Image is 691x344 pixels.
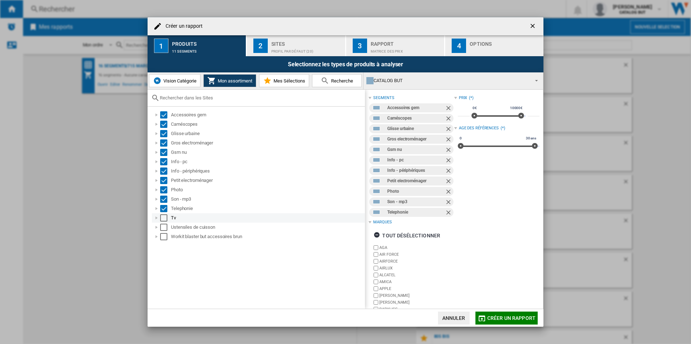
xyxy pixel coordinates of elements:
ng-md-icon: Retirer [445,167,453,176]
button: Annuler [438,312,470,325]
button: 1 Produits 11 segments [148,35,247,56]
div: Gsm nu [171,149,364,156]
input: brand.name [374,259,378,264]
div: Tv [171,214,364,222]
md-checkbox: Select [160,186,171,193]
div: Produits [172,38,243,46]
div: tout désélectionner [374,229,440,242]
md-checkbox: Select [160,158,171,165]
label: [PERSON_NAME] [379,300,454,305]
input: brand.name [374,245,378,250]
label: AIRLUX [379,265,454,271]
button: 3 Rapport Matrice des prix [346,35,445,56]
button: Vision Catégorie [149,74,200,87]
h4: Créer un rapport [162,23,203,30]
input: brand.name [374,280,378,284]
div: Telephonie [387,208,444,217]
div: Rapport [371,38,442,46]
div: Matrice des prix [371,46,442,53]
div: 3 [353,39,367,53]
label: BABYLISS [379,307,454,312]
ng-md-icon: Retirer [445,198,453,207]
span: Vision Catégorie [162,78,197,84]
button: 4 Options [445,35,543,56]
div: CATALOG BUT [366,76,529,86]
div: Selectionnez les types de produits à analyser [148,56,543,72]
label: ALCATEL [379,272,454,278]
ng-md-icon: Retirer [445,104,453,113]
div: Info - périphériques [387,166,444,175]
div: Son - mp3 [387,197,444,206]
button: 2 Sites Profil par défaut (20) [247,35,346,56]
div: Accessoires gem [387,103,444,112]
div: Ustensiles de cuisson [171,224,364,231]
div: Photo [387,187,444,196]
div: Glisse urbaine [387,124,444,133]
div: Accessoires gem [171,111,364,119]
div: Petit electroménager [171,177,364,184]
md-checkbox: Select [160,224,171,231]
div: Options [470,38,541,46]
div: Caméscopes [171,121,364,128]
ng-md-icon: Retirer [445,146,453,155]
span: 0 [459,135,463,141]
div: Gros electroménager [171,139,364,147]
md-checkbox: Select [160,205,171,212]
div: 1 [154,39,168,53]
input: brand.name [374,293,378,298]
md-checkbox: Select [160,139,171,147]
div: Prix [459,95,468,101]
ng-md-icon: getI18NText('BUTTONS.CLOSE_DIALOG') [529,22,538,31]
div: Workit blaster but accessoires brun [171,233,364,240]
button: Recherche [312,74,362,87]
div: Profil par défaut (20) [271,46,342,53]
span: Mon assortiment [216,78,252,84]
button: Mon assortiment [203,74,256,87]
span: Créer un rapport [487,315,536,321]
label: AIRFORCE [379,259,454,264]
md-checkbox: Select [160,149,171,156]
div: Gsm nu [387,145,444,154]
input: brand.name [374,273,378,277]
button: Mes Sélections [259,74,309,87]
md-checkbox: Select [160,111,171,119]
img: wiser-icon-blue.png [153,76,162,85]
div: Info - pc [171,158,364,165]
input: Rechercher dans les Sites [160,95,361,100]
span: 0€ [471,105,478,111]
div: Caméscopes [387,114,444,123]
ng-md-icon: Retirer [445,188,453,197]
button: tout désélectionner [371,229,442,242]
input: brand.name [374,286,378,291]
div: segments [373,95,394,101]
div: Glisse urbaine [171,130,364,137]
input: brand.name [374,307,378,312]
span: Recherche [329,78,353,84]
label: AMICA [379,279,454,285]
span: Mes Sélections [272,78,305,84]
div: Sites [271,38,342,46]
ng-md-icon: Retirer [445,125,453,134]
ng-md-icon: Retirer [445,178,453,186]
div: Gros electroménager [387,135,444,144]
label: AGA [379,245,454,250]
div: Telephonie [171,205,364,212]
div: Info - périphériques [171,167,364,175]
ng-md-icon: Retirer [445,115,453,124]
ng-md-icon: Retirer [445,157,453,165]
div: Photo [171,186,364,193]
div: Petit electroménager [387,177,444,186]
label: APPLE [379,286,454,291]
input: brand.name [374,252,378,257]
button: getI18NText('BUTTONS.CLOSE_DIALOG') [526,19,541,33]
md-checkbox: Select [160,196,171,203]
input: brand.name [374,266,378,271]
md-checkbox: Select [160,214,171,222]
span: 10000€ [509,105,524,111]
md-checkbox: Select [160,167,171,175]
ng-md-icon: Retirer [445,136,453,144]
label: [PERSON_NAME] [379,293,454,298]
div: Info - pc [387,156,444,165]
ng-md-icon: Retirer [445,209,453,218]
div: 11 segments [172,46,243,53]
